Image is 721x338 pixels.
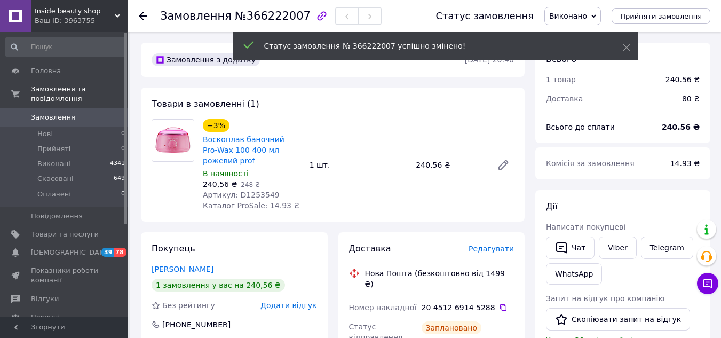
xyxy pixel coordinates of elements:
span: Виконано [549,12,587,20]
span: 14.93 ₴ [670,159,700,168]
span: Комісія за замовлення [546,159,635,168]
span: Написати покупцеві [546,223,625,231]
span: Покупці [31,312,60,322]
span: 1 товар [546,75,576,84]
span: 39 [101,248,114,257]
div: Заплановано [422,321,482,334]
span: 248 ₴ [241,181,260,188]
div: Нова Пошта (безкоштовно від 1499 ₴) [362,268,517,289]
span: Товари в замовленні (1) [152,99,259,109]
div: 80 ₴ [676,87,706,111]
a: Воскоплав баночний Pro-Wax 100 400 мл рожевий prof [203,135,284,165]
span: Товари та послуги [31,230,99,239]
span: Скасовані [37,174,74,184]
span: Каталог ProSale: 14.93 ₴ [203,201,299,210]
div: 1 шт. [305,158,412,172]
div: 1 замовлення у вас на 240,56 ₴ [152,279,285,292]
button: Скопіювати запит на відгук [546,308,690,331]
span: Артикул: D1253549 [203,191,280,199]
div: 240.56 ₴ [411,158,488,172]
span: Виконані [37,159,70,169]
span: Замовлення [160,10,232,22]
span: Додати відгук [260,301,316,310]
span: Inside beauty shop [35,6,115,16]
span: Дії [546,201,557,211]
div: Статус замовлення № 366222007 успішно змінено! [264,41,596,51]
span: Замовлення [31,113,75,122]
span: Нові [37,129,53,139]
span: Без рейтингу [162,301,215,310]
span: Доставка [349,243,391,254]
div: Статус замовлення [435,11,534,21]
button: Прийняти замовлення [612,8,710,24]
a: Редагувати [493,154,514,176]
span: В наявності [203,169,249,178]
div: [PHONE_NUMBER] [161,319,232,330]
b: 240.56 ₴ [662,123,700,131]
span: Відгуки [31,294,59,304]
img: Воскоплав баночний Pro-Wax 100 400 мл рожевий prof [152,125,194,155]
span: 0 [121,144,125,154]
span: 0 [121,129,125,139]
span: [DEMOGRAPHIC_DATA] [31,248,110,257]
span: Замовлення та повідомлення [31,84,128,104]
span: Головна [31,66,61,76]
span: Повідомлення [31,211,83,221]
span: Редагувати [469,245,514,253]
span: Доставка [546,95,583,103]
a: WhatsApp [546,263,602,285]
span: Запит на відгук про компанію [546,294,664,303]
input: Пошук [5,37,126,57]
span: Покупець [152,243,195,254]
span: 240,56 ₴ [203,180,237,188]
div: 240.56 ₴ [665,74,700,85]
span: 78 [114,248,126,257]
a: [PERSON_NAME] [152,265,213,273]
div: Повернутися назад [139,11,147,21]
span: Всього до сплати [546,123,615,131]
a: Viber [599,237,636,259]
div: Замовлення з додатку [152,53,260,66]
div: −3% [203,119,229,132]
button: Чат з покупцем [697,273,718,294]
div: 20 4512 6914 5288 [422,302,514,313]
span: Оплачені [37,190,71,199]
a: Telegram [641,237,693,259]
span: 0 [121,190,125,199]
span: Показники роботи компанії [31,266,99,285]
span: 4341 [110,159,125,169]
div: Ваш ID: 3963755 [35,16,128,26]
span: Прийняти замовлення [620,12,702,20]
button: Чат [546,237,595,259]
span: Прийняті [37,144,70,154]
span: 649 [114,174,125,184]
span: №366222007 [235,10,311,22]
span: Номер накладної [349,303,417,312]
